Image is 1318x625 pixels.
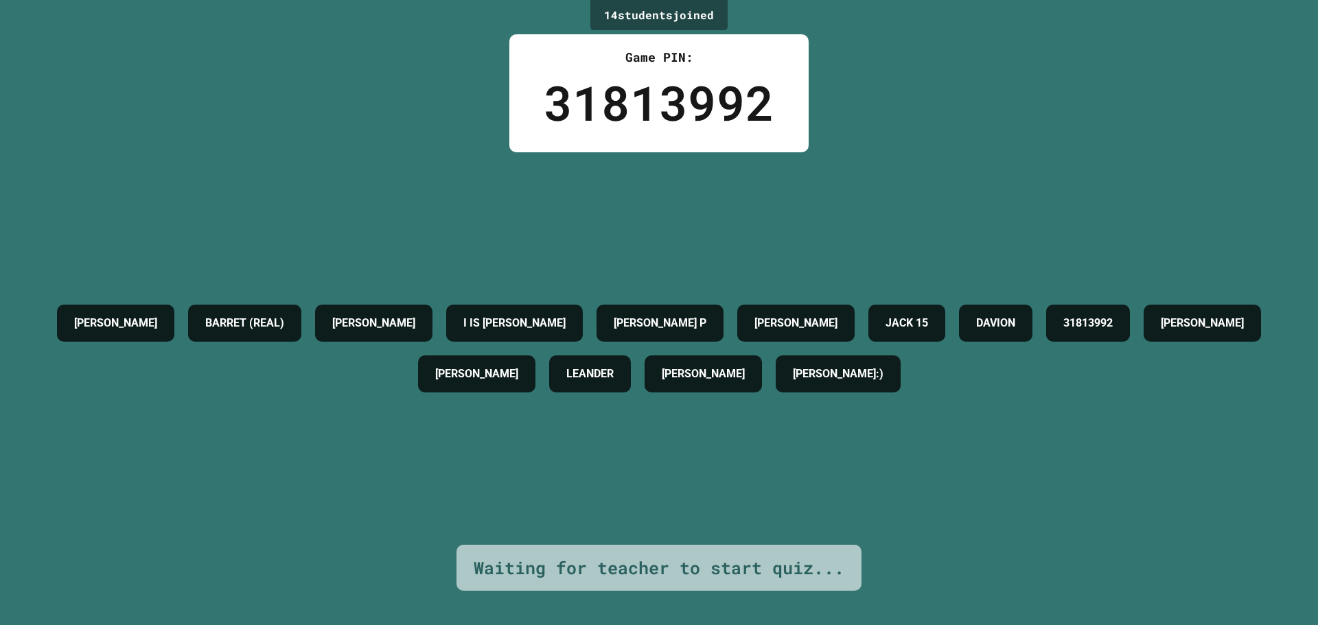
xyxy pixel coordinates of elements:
h4: [PERSON_NAME] [435,366,518,382]
h4: LEANDER [566,366,614,382]
h4: [PERSON_NAME] [754,315,837,331]
h4: 31813992 [1063,315,1113,331]
h4: I IS [PERSON_NAME] [463,315,566,331]
h4: [PERSON_NAME] [662,366,745,382]
div: Game PIN: [544,48,774,67]
h4: BARRET (REAL) [205,315,284,331]
h4: [PERSON_NAME] P [614,315,706,331]
h4: [PERSON_NAME] [1161,315,1244,331]
div: 31813992 [544,67,774,139]
h4: [PERSON_NAME] [74,315,157,331]
div: Waiting for teacher to start quiz... [474,555,844,581]
h4: DAVION [976,315,1015,331]
h4: [PERSON_NAME]:) [793,366,883,382]
h4: JACK 15 [886,315,928,331]
h4: [PERSON_NAME] [332,315,415,331]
